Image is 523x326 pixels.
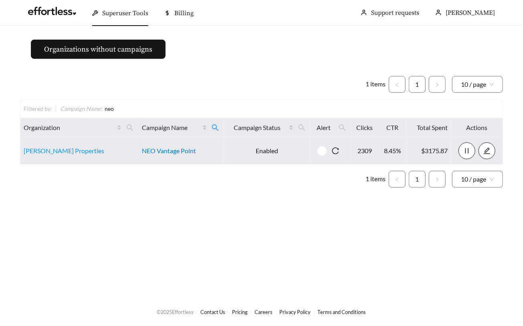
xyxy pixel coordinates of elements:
span: search [339,124,346,131]
span: reload [327,147,344,154]
span: pause [459,147,475,154]
li: 1 items [365,76,386,93]
div: Filtered by: [24,104,56,113]
div: Page Size [452,171,503,188]
span: edit [479,147,495,154]
th: Actions [451,118,503,138]
button: right [429,76,446,93]
td: Enabled [224,138,311,164]
th: Total Spent [407,118,451,138]
span: right [435,177,440,182]
span: Superuser Tools [102,9,148,17]
td: 2309 [351,138,378,164]
button: left [389,76,406,93]
span: © 2025 Effortless [157,309,194,315]
td: 8.45% [379,138,407,164]
span: search [298,124,305,131]
button: Organizations without campaigns [31,40,166,59]
span: Campaign Name : [60,105,102,112]
th: CTR [379,118,407,138]
div: Page Size [452,76,503,93]
a: 1 [409,76,425,92]
span: neo [105,105,114,112]
span: search [208,121,222,134]
li: Next Page [429,171,446,188]
span: Campaign Status [227,123,287,132]
span: Alert [314,123,334,132]
li: 1 [409,171,426,188]
button: right [429,171,446,188]
span: search [126,124,133,131]
button: left [389,171,406,188]
span: search [295,121,309,134]
a: Privacy Policy [280,309,311,315]
span: Campaign Name [142,123,200,132]
li: Next Page [429,76,446,93]
button: pause [458,142,475,159]
a: Contact Us [201,309,226,315]
button: edit [479,142,495,159]
span: Billing [174,9,194,17]
span: search [123,121,137,134]
a: Support requests [371,9,419,17]
a: Terms and Conditions [318,309,366,315]
li: 1 [409,76,426,93]
span: left [395,177,400,182]
li: 1 items [365,171,386,188]
span: left [395,82,400,87]
a: Pricing [232,309,248,315]
a: Careers [255,309,273,315]
li: Previous Page [389,171,406,188]
a: 1 [409,171,425,187]
span: 10 / page [461,171,494,187]
span: right [435,82,440,87]
span: Organization [24,123,115,132]
td: $3175.87 [407,138,451,164]
span: search [212,124,219,131]
li: Previous Page [389,76,406,93]
span: search [335,121,349,134]
span: Organizations without campaigns [44,44,152,55]
button: reload [327,142,344,159]
a: [PERSON_NAME] Properties [24,147,104,154]
span: 10 / page [461,76,494,92]
a: edit [479,147,495,154]
span: [PERSON_NAME] [446,9,495,17]
th: Clicks [351,118,378,138]
a: NEO Vantage Point [142,147,196,154]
